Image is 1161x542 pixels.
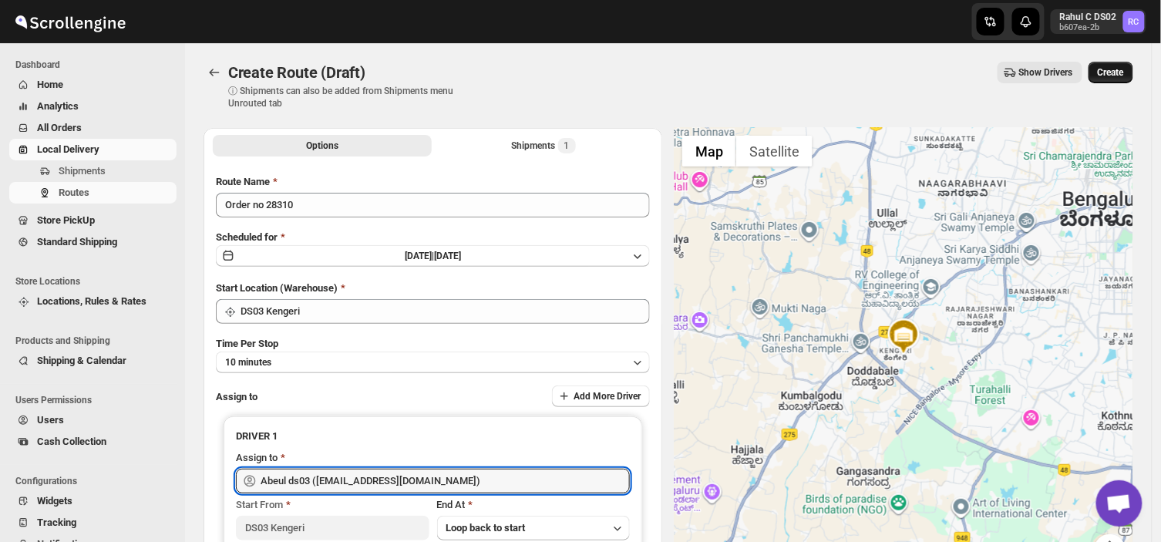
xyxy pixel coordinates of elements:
button: Shipping & Calendar [9,350,177,372]
span: Rahul C DS02 [1123,11,1145,32]
span: Users Permissions [15,394,177,406]
span: Standard Shipping [37,236,117,247]
span: Home [37,79,63,90]
button: [DATE]|[DATE] [216,245,650,267]
span: Shipments [59,165,106,177]
input: Search location [241,299,650,324]
span: Cash Collection [37,436,106,447]
button: Create [1089,62,1133,83]
span: Analytics [37,100,79,112]
button: Widgets [9,490,177,512]
p: ⓘ Shipments can also be added from Shipments menu Unrouted tab [228,85,471,109]
span: 1 [564,140,570,152]
span: Start From [236,499,283,510]
div: Assign to [236,450,278,466]
h3: DRIVER 1 [236,429,630,444]
button: All Route Options [213,135,432,157]
span: Configurations [15,475,177,487]
p: Rahul C DS02 [1060,11,1117,23]
span: Routes [59,187,89,198]
span: [DATE] [434,251,461,261]
span: 10 minutes [225,356,271,369]
button: Show Drivers [998,62,1082,83]
span: Shipping & Calendar [37,355,126,366]
p: b607ea-2b [1060,23,1117,32]
button: Add More Driver [552,385,650,407]
span: Loop back to start [446,522,526,534]
button: Show street map [682,136,736,167]
span: Options [306,140,338,152]
button: Cash Collection [9,431,177,453]
span: Users [37,414,64,426]
button: Shipments [9,160,177,182]
span: Create [1098,66,1124,79]
button: Routes [204,62,225,83]
div: Shipments [512,138,576,153]
button: Loop back to start [437,516,630,540]
span: Create Route (Draft) [228,63,365,82]
img: ScrollEngine [12,2,128,41]
input: Search assignee [261,469,630,493]
div: Open chat [1096,480,1142,527]
button: Tracking [9,512,177,534]
button: Routes [9,182,177,204]
button: User menu [1051,9,1146,34]
button: Home [9,74,177,96]
button: Show satellite imagery [736,136,813,167]
span: Show Drivers [1019,66,1073,79]
input: Eg: Bengaluru Route [216,193,650,217]
span: Route Name [216,176,270,187]
span: Assign to [216,391,257,402]
span: Dashboard [15,59,177,71]
div: End At [437,497,630,513]
span: Add More Driver [574,390,641,402]
span: Store Locations [15,275,177,288]
span: Start Location (Warehouse) [216,282,338,294]
span: Store PickUp [37,214,95,226]
button: All Orders [9,117,177,139]
span: Locations, Rules & Rates [37,295,146,307]
span: Scheduled for [216,231,278,243]
span: Time Per Stop [216,338,278,349]
span: Local Delivery [37,143,99,155]
button: Users [9,409,177,431]
span: [DATE] | [405,251,434,261]
text: RC [1129,17,1139,27]
span: Tracking [37,517,76,528]
span: Products and Shipping [15,335,177,347]
button: Selected Shipments [435,135,654,157]
button: Locations, Rules & Rates [9,291,177,312]
button: Analytics [9,96,177,117]
button: 10 minutes [216,352,650,373]
span: Widgets [37,495,72,507]
span: All Orders [37,122,82,133]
